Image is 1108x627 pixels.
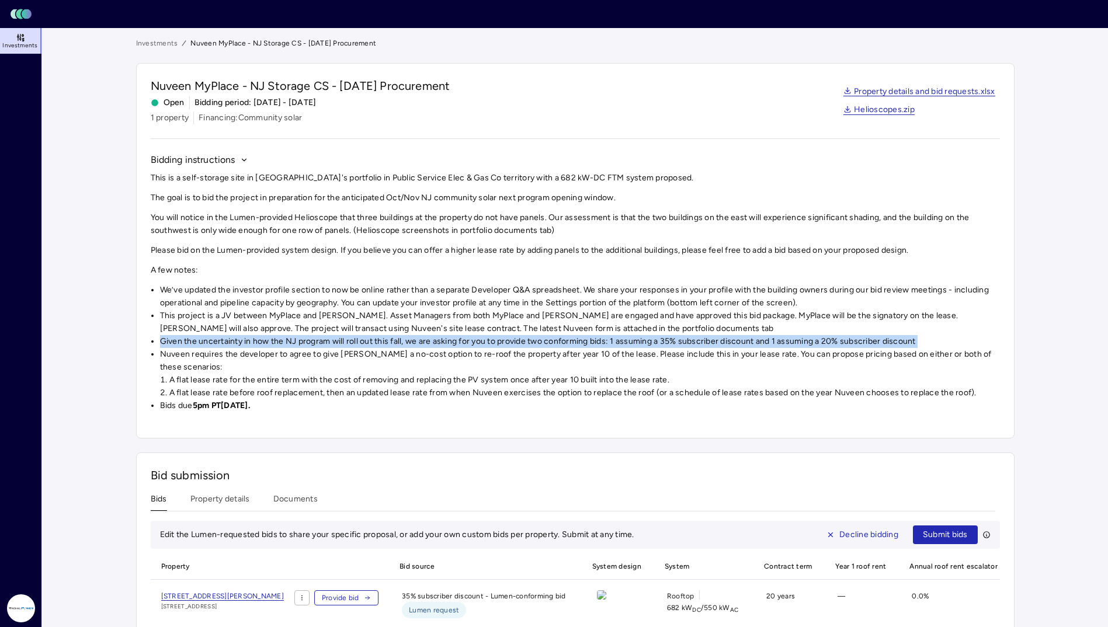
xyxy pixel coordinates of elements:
span: Provide bid [322,592,359,604]
span: Bidding instructions [151,153,235,167]
button: Decline bidding [817,525,908,544]
span: Submit bids [923,528,968,541]
span: Investments [2,42,37,49]
span: Open [151,96,185,109]
button: Property details [190,493,250,511]
span: 1 property [151,112,189,124]
span: Lumen request [409,604,459,616]
span: [STREET_ADDRESS] [161,602,284,611]
span: Property [151,553,294,579]
span: Year 1 roof rent [828,553,893,579]
span: Edit the Lumen-requested bids to share your specific proposal, or add your own custom bids per pr... [160,530,634,539]
span: Annual roof rent escalator [902,553,1005,579]
li: A flat lease rate before roof replacement, then an updated lease rate from when Nuveen exercises ... [169,386,1000,399]
button: Bidding instructions [151,153,248,167]
span: Decline bidding [839,528,898,541]
li: Given the uncertainty in how the NJ program will roll out this fall, we are asking for you to pro... [160,335,1000,348]
p: The goal is to bid the project in preparation for the anticipated Oct/Nov NJ community solar next... [151,191,1000,204]
li: Nuveen requires the developer to agree to give [PERSON_NAME] a no-cost option to re-roof the prop... [160,348,1000,399]
a: Investments [136,37,178,49]
div: 35% subscriber discount - Lumen-conforming bid [393,590,576,618]
li: This project is a JV between MyPlace and [PERSON_NAME]. Asset Managers from both MyPlace and [PER... [160,309,1000,335]
li: A flat lease rate for the entire term with the cost of removing and replacing the PV system once ... [169,374,1000,386]
div: 0.0% [902,590,1005,618]
sub: AC [730,606,739,614]
a: Helioscopes.zip [843,106,915,115]
button: Provide bid [314,590,378,605]
img: view [597,590,606,600]
span: System [658,553,748,579]
span: [STREET_ADDRESS][PERSON_NAME] [161,592,284,601]
span: Nuveen MyPlace - NJ Storage CS - [DATE] Procurement [151,78,450,94]
span: Bid source [393,553,576,579]
button: Bids [151,493,167,511]
img: Radial Power [7,594,35,622]
div: — [828,590,893,618]
a: [STREET_ADDRESS][PERSON_NAME] [161,590,284,602]
button: Documents [273,493,318,511]
a: Property details and bid requests.xlsx [843,88,995,97]
p: You will notice in the Lumen-provided Helioscope that three buildings at the property do not have... [151,211,1000,237]
p: Please bid on the Lumen-provided system design. If you believe you can offer a higher lease rate ... [151,244,1000,257]
p: A few notes: [151,264,1000,277]
p: This is a self-storage site in [GEOGRAPHIC_DATA]'s portfolio in Public Service Elec & Gas Co terr... [151,172,1000,184]
nav: breadcrumb [136,37,1015,49]
span: Nuveen MyPlace - NJ Storage CS - [DATE] Procurement [190,37,376,49]
button: Submit bids [913,525,978,544]
li: We’ve updated the investor profile section to now be online rather than a separate Developer Q&A ... [160,284,1000,309]
sub: DC [692,606,701,614]
span: System design [585,553,648,579]
li: Bids due [160,399,1000,412]
div: 20 years [757,590,819,618]
span: Rooftop [667,590,694,602]
span: Bidding period: [DATE] - [DATE] [194,96,317,109]
strong: 5pm PT[DATE]. [193,400,250,410]
span: Financing: Community solar [199,112,302,124]
span: Bid submission [151,468,230,482]
span: Contract term [757,553,819,579]
span: 682 kW / 550 kW [667,602,738,614]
